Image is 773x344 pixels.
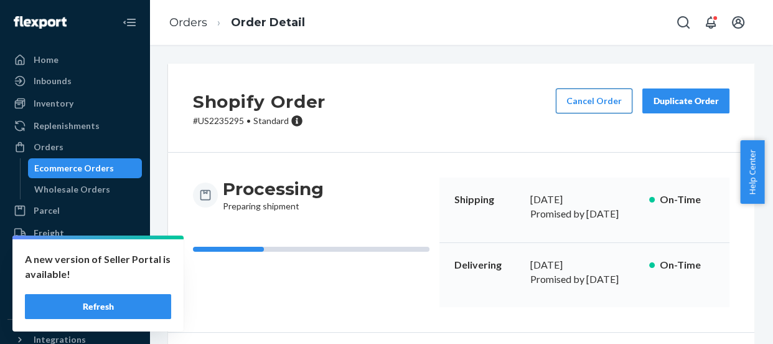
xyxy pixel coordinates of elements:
[159,4,315,41] ol: breadcrumbs
[7,116,142,136] a: Replenishments
[698,10,723,35] button: Open notifications
[7,288,142,308] a: Reporting
[7,223,142,243] a: Freight
[193,115,326,127] p: # US2235295
[7,201,142,221] a: Parcel
[653,95,719,107] div: Duplicate Order
[34,75,72,87] div: Inbounds
[454,193,520,207] p: Shipping
[34,227,64,239] div: Freight
[25,294,171,319] button: Refresh
[7,265,142,285] a: Returns
[530,193,639,207] div: [DATE]
[530,272,639,287] p: Promised by [DATE]
[25,252,171,282] p: A new version of Seller Portal is available!
[7,244,142,264] a: Prep
[740,140,764,204] button: Help Center
[193,88,326,115] h2: Shopify Order
[726,10,751,35] button: Open account menu
[223,178,324,213] div: Preparing shipment
[34,120,100,132] div: Replenishments
[660,193,714,207] p: On-Time
[169,16,207,29] a: Orders
[7,71,142,91] a: Inbounds
[7,50,142,70] a: Home
[34,54,59,66] div: Home
[530,258,639,272] div: [DATE]
[660,258,714,272] p: On-Time
[34,183,110,196] div: Wholesale Orders
[671,10,696,35] button: Open Search Box
[642,88,729,113] button: Duplicate Order
[34,141,63,153] div: Orders
[7,137,142,157] a: Orders
[34,162,114,174] div: Ecommerce Orders
[28,158,143,178] a: Ecommerce Orders
[28,179,143,199] a: Wholesale Orders
[34,204,60,217] div: Parcel
[117,10,142,35] button: Close Navigation
[556,88,632,113] button: Cancel Order
[454,258,520,272] p: Delivering
[34,97,73,110] div: Inventory
[7,93,142,113] a: Inventory
[530,207,639,221] p: Promised by [DATE]
[14,16,67,29] img: Flexport logo
[246,115,251,126] span: •
[231,16,305,29] a: Order Detail
[223,178,324,200] h3: Processing
[253,115,289,126] span: Standard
